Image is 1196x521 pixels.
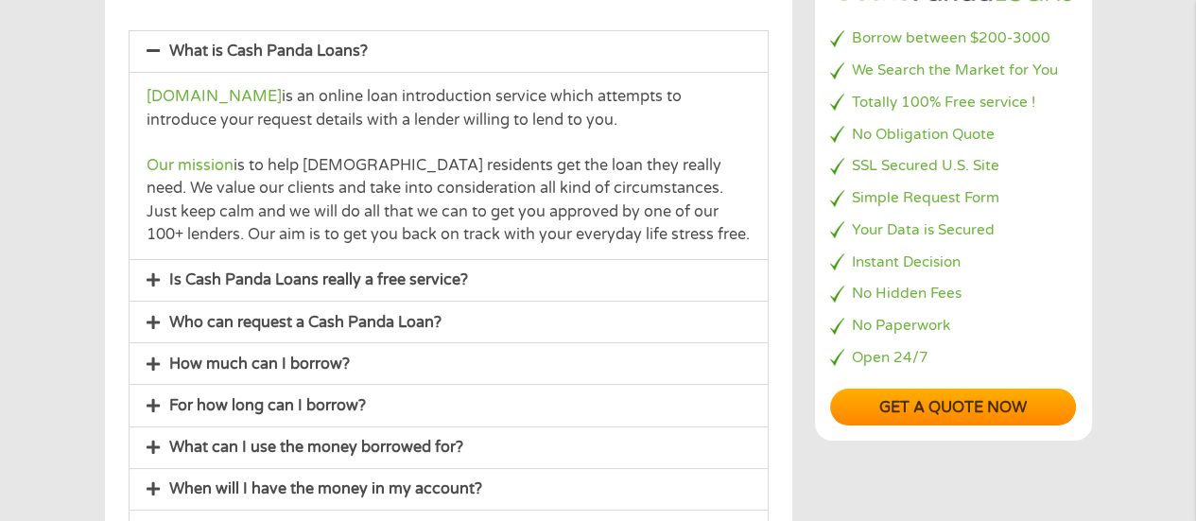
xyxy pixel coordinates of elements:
a: How much can I borrow? [169,355,350,373]
li: Totally 100% Free service ! [830,92,1076,113]
li: Instant Decision [830,252,1076,273]
li: Your Data is Secured [830,219,1076,241]
li: No Paperwork [830,315,1076,337]
div: How much can I borrow? [130,343,768,384]
a: What can I use the money borrowed for? [169,438,463,457]
li: Borrow between $200-3000 [830,27,1076,49]
div: When will I have the money in my account? [130,469,768,510]
p: is an online loan introduction service which attempts to introduce your request details with a le... [147,85,751,131]
li: We Search the Market for You [830,60,1076,81]
li: No Obligation Quote [830,124,1076,146]
li: Open 24/7 [830,347,1076,369]
div: Who can request a Cash Panda Loan? [130,302,768,342]
a: When will I have the money in my account? [169,479,482,498]
a: Is Cash Panda Loans really a free service? [169,270,468,289]
div: For how long can I borrow? [130,385,768,425]
div: What is Cash Panda Loans? [130,31,768,72]
li: SSL Secured U.S. Site [830,155,1076,177]
a: Who can request a Cash Panda Loan? [169,313,442,332]
a: Our mission [147,156,234,175]
a: Get a quote now [830,389,1076,425]
div: Is Cash Panda Loans really a free service? [130,260,768,301]
li: Simple Request Form [830,187,1076,209]
div: What can I use the money borrowed for? [130,427,768,468]
a: For how long can I borrow? [169,396,366,415]
div: What is Cash Panda Loans? [130,72,768,259]
li: No Hidden Fees [830,283,1076,304]
p: is to help [DEMOGRAPHIC_DATA] residents get the loan they really need. We value our clients and t... [147,154,751,246]
a: [DOMAIN_NAME] [147,87,282,106]
a: What is Cash Panda Loans? [169,42,368,61]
